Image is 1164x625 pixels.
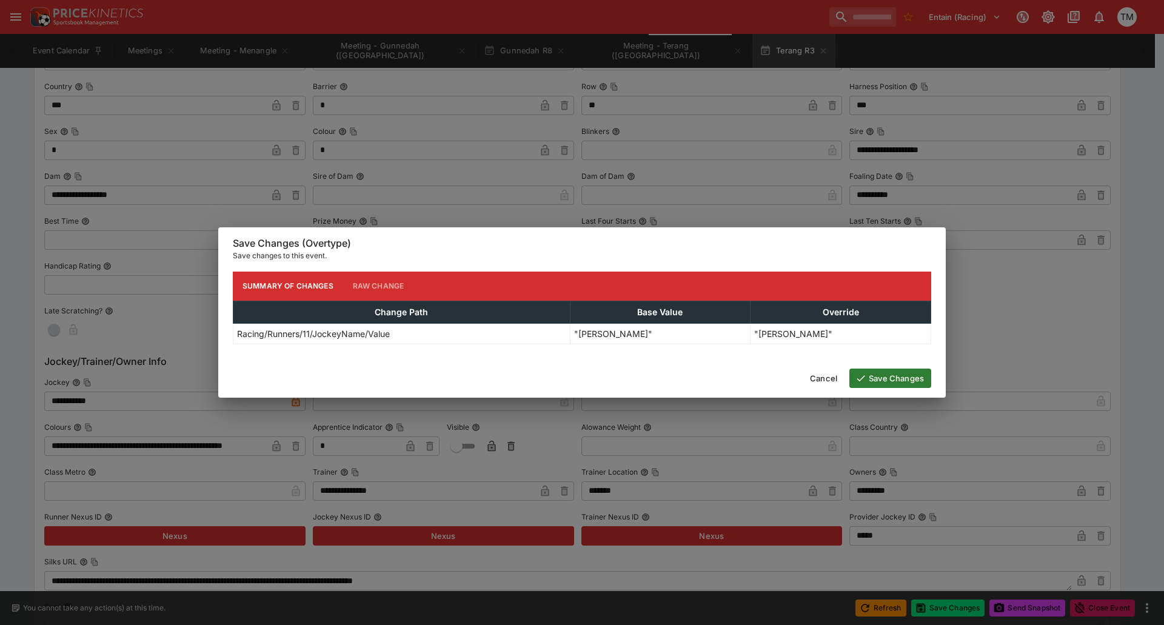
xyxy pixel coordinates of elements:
th: Change Path [233,301,570,323]
p: Racing/Runners/11/JockeyName/Value [237,327,390,340]
p: Save changes to this event. [233,250,931,262]
button: Save Changes [849,369,931,388]
button: Raw Change [343,272,414,301]
button: Summary of Changes [233,272,343,301]
th: Override [751,301,931,323]
button: Cancel [803,369,845,388]
th: Base Value [570,301,751,323]
td: "[PERSON_NAME]" [751,323,931,344]
td: "[PERSON_NAME]" [570,323,751,344]
h6: Save Changes (Overtype) [233,237,931,250]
